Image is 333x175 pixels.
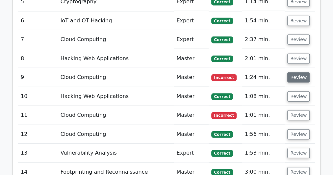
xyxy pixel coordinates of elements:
td: Master [174,87,209,106]
td: Hacking Web Applications [58,87,174,106]
td: 1:24 min. [242,68,285,87]
td: Cloud Computing [58,68,174,87]
button: Review [287,72,310,83]
td: Expert [174,30,209,49]
td: 11 [18,106,58,125]
button: Review [287,148,310,158]
td: 2:37 min. [242,30,285,49]
td: Master [174,68,209,87]
td: 6 [18,12,58,30]
td: Cloud Computing [58,125,174,144]
button: Review [287,54,310,64]
span: Correct [211,56,233,62]
td: 13 [18,144,58,162]
td: Hacking Web Applications [58,49,174,68]
td: 7 [18,30,58,49]
td: Master [174,106,209,125]
button: Review [287,110,310,120]
button: Review [287,16,310,26]
span: Correct [211,37,233,43]
td: 12 [18,125,58,144]
td: Vulnerability Analysis [58,144,174,162]
td: Cloud Computing [58,106,174,125]
td: 1:01 min. [242,106,285,125]
td: Expert [174,12,209,30]
td: 2:01 min. [242,49,285,68]
td: 1:56 min. [242,125,285,144]
button: Review [287,129,310,139]
td: 1:53 min. [242,144,285,162]
td: Master [174,49,209,68]
td: IoT and OT Hacking [58,12,174,30]
td: Cloud Computing [58,30,174,49]
span: Correct [211,93,233,100]
td: 1:54 min. [242,12,285,30]
td: 1:08 min. [242,87,285,106]
span: Correct [211,150,233,157]
td: 9 [18,68,58,87]
td: 8 [18,49,58,68]
td: Master [174,125,209,144]
button: Review [287,35,310,45]
td: 10 [18,87,58,106]
td: Expert [174,144,209,162]
span: Incorrect [211,74,237,81]
span: Correct [211,18,233,24]
button: Review [287,91,310,102]
span: Correct [211,131,233,138]
span: Incorrect [211,112,237,119]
